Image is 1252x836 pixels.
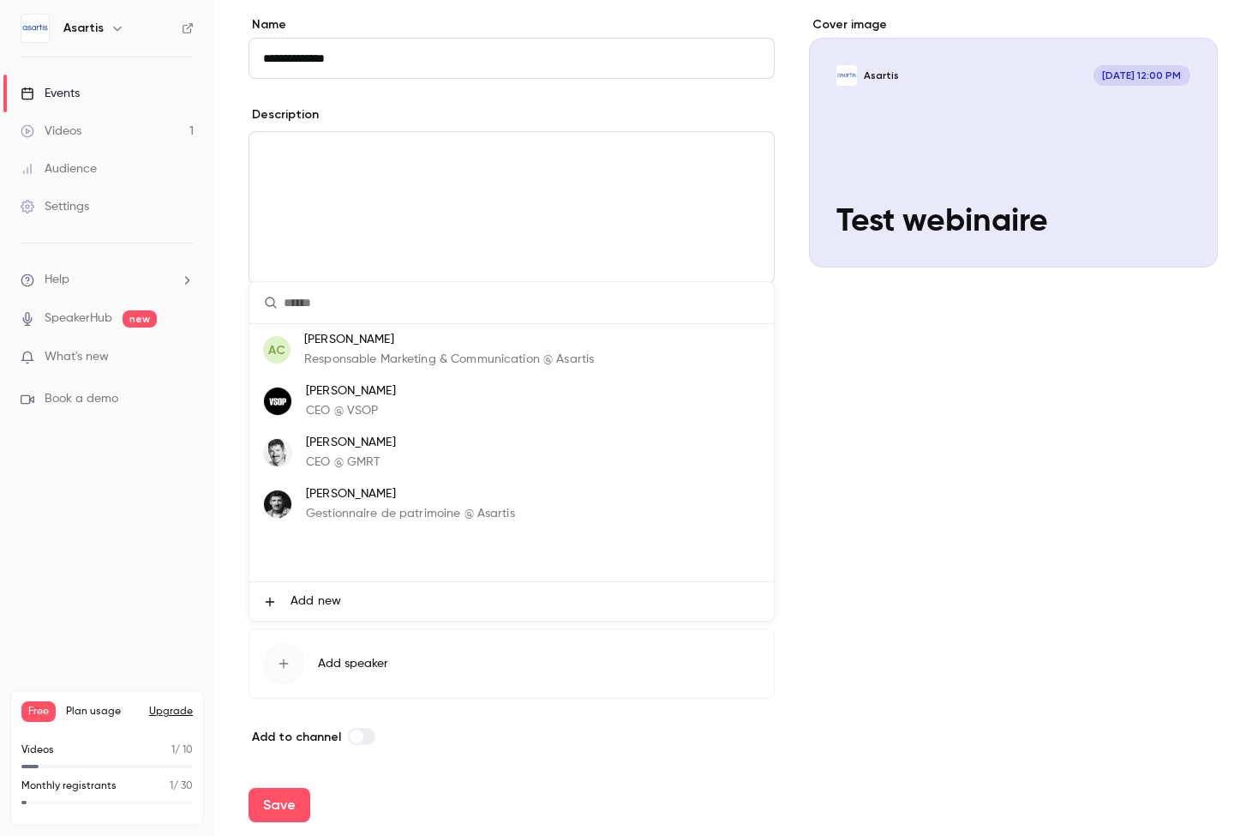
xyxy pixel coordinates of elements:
[306,402,396,420] p: CEO @ VSOP
[264,388,291,415] img: André-Xavier Favreau
[264,490,291,518] img: Guillaume Mariteau
[304,331,594,349] p: [PERSON_NAME]
[306,454,396,472] p: CEO @ GMRT
[304,351,594,369] p: Responsable Marketing & Communication @ Asartis
[306,434,396,452] p: [PERSON_NAME]
[268,341,285,359] span: AC
[291,592,341,610] span: Add new
[264,439,291,466] img: Guillaume Mariteau
[306,382,396,400] p: [PERSON_NAME]
[306,485,515,503] p: [PERSON_NAME]
[306,505,515,523] p: Gestionnaire de patrimoine @ Asartis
